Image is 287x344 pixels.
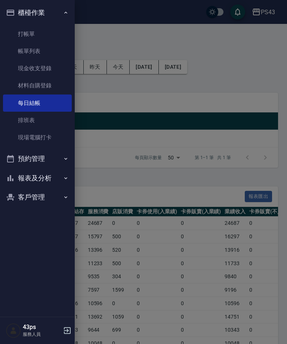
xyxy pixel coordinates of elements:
a: 打帳單 [3,25,72,43]
button: 客戶管理 [3,188,72,207]
button: 報表及分析 [3,168,72,188]
a: 現金收支登錄 [3,60,72,77]
a: 材料自購登錄 [3,77,72,94]
a: 每日結帳 [3,94,72,112]
button: 櫃檯作業 [3,3,72,22]
a: 現場電腦打卡 [3,129,72,146]
a: 排班表 [3,112,72,129]
h5: 43ps [23,323,61,331]
img: Person [6,323,21,338]
a: 帳單列表 [3,43,72,60]
p: 服務人員 [23,331,61,338]
button: 預約管理 [3,149,72,168]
